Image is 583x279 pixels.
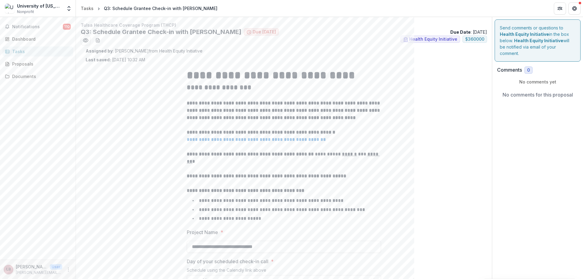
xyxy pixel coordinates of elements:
[465,37,484,42] span: $ 360000
[17,9,34,15] span: Nonprofit
[527,68,530,73] span: 0
[409,37,457,42] span: Health Equity Initiative
[12,36,68,42] div: Dashboard
[81,22,487,28] p: Tulsa Healthcare Coverage Program (THCP)
[497,67,522,73] h2: Comments
[495,19,581,62] div: Send comments or questions to in the box below. will be notified via email of your comment.
[450,29,487,35] p: : [DATE]
[65,2,73,15] button: Open entity switcher
[187,229,218,236] p: Project Name
[65,266,72,273] button: More
[86,56,145,63] p: [DATE] 10:32 AM
[2,34,73,44] a: Dashboard
[568,2,581,15] button: Get Help
[12,73,68,80] div: Documents
[2,71,73,81] a: Documents
[503,91,573,98] p: No comments for this proposal
[187,258,268,265] p: Day of your scheduled check-in call
[16,264,47,270] p: [PERSON_NAME]
[5,4,15,13] img: University of Oklahoma Foundation
[78,4,96,13] a: Tasks
[497,79,578,85] p: No comments yet
[554,2,566,15] button: Partners
[81,28,241,36] h2: Q3: Schedule Grantee Check-in with [PERSON_NAME]
[187,267,381,275] div: Schedule using the Calendly link above
[450,29,471,35] strong: Due Date
[253,29,276,35] span: Due [DATE]
[50,264,62,270] p: User
[12,61,68,67] div: Proposals
[81,36,90,45] button: Preview 03b32ff0-d273-400e-9d04-0fa00c3e4569.pdf
[63,24,71,30] span: 110
[93,36,103,45] button: download-word-button
[78,4,220,13] nav: breadcrumb
[12,24,63,29] span: Notifications
[2,46,73,56] a: Tasks
[17,3,62,9] div: University of [US_STATE] Foundation
[2,22,73,32] button: Notifications110
[104,5,217,12] div: Q3: Schedule Grantee Check-in with [PERSON_NAME]
[86,57,111,62] strong: Last saved:
[514,38,563,43] strong: Health Equity Initiative
[12,48,68,55] div: Tasks
[81,5,94,12] div: Tasks
[6,267,11,271] div: Leah Brumbaugh
[2,59,73,69] a: Proposals
[16,270,62,275] p: [PERSON_NAME][EMAIL_ADDRESS][DOMAIN_NAME]
[86,48,482,54] p: : [PERSON_NAME] from Health Equity Initiative
[500,32,549,37] strong: Health Equity Initiative
[86,48,113,53] strong: Assigned by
